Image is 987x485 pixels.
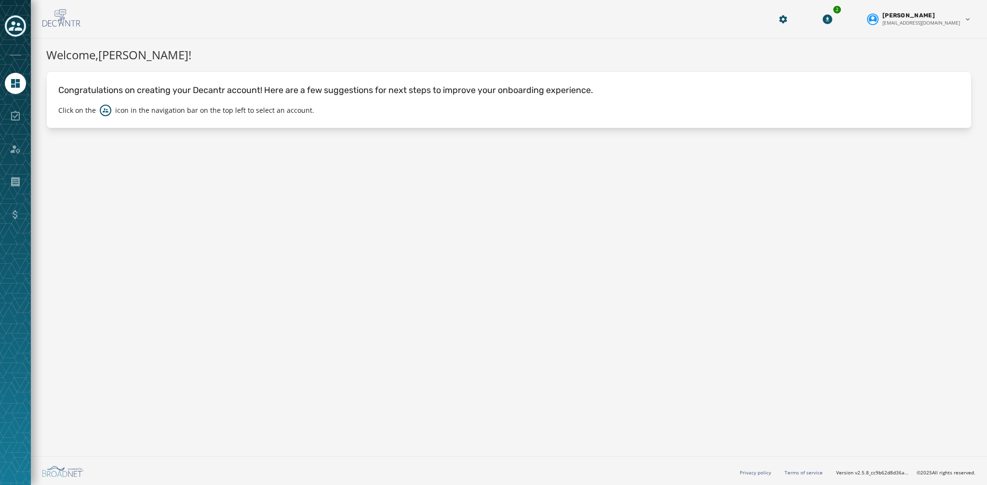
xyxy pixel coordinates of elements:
button: Download Menu [819,11,836,28]
a: Privacy policy [740,469,771,476]
span: [PERSON_NAME] [882,12,935,19]
p: Click on the [58,106,96,115]
h1: Welcome, [PERSON_NAME] ! [46,46,972,64]
a: Terms of service [785,469,823,476]
span: Version [836,469,909,476]
button: User settings [863,8,975,30]
button: Toggle account select drawer [5,15,26,37]
p: icon in the navigation bar on the top left to select an account. [115,106,314,115]
a: Navigate to Home [5,73,26,94]
div: 2 [832,5,842,14]
p: Congratulations on creating your Decantr account! Here are a few suggestions for next steps to im... [58,83,960,97]
span: [EMAIL_ADDRESS][DOMAIN_NAME] [882,19,960,27]
span: © 2025 All rights reserved. [917,469,975,476]
button: Manage global settings [774,11,792,28]
span: v2.5.8_cc9b62d8d36ac40d66e6ee4009d0e0f304571100 [855,469,909,476]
